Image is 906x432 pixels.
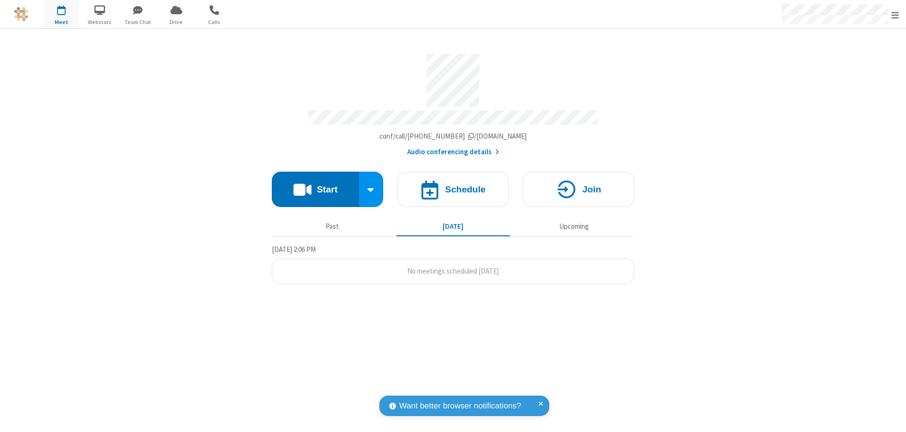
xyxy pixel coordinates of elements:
[399,400,521,412] span: Want better browser notifications?
[445,185,486,194] h4: Schedule
[120,18,156,26] span: Team Chat
[197,18,232,26] span: Calls
[517,217,631,235] button: Upcoming
[397,172,509,207] button: Schedule
[379,132,527,141] span: Copy my meeting room link
[272,47,634,158] section: Account details
[272,245,316,254] span: [DATE] 2:06 PM
[359,172,384,207] div: Start conference options
[523,172,634,207] button: Join
[272,244,634,284] section: Today's Meetings
[407,147,499,158] button: Audio conferencing details
[317,185,337,194] h4: Start
[379,131,527,142] button: Copy my meeting room linkCopy my meeting room link
[159,18,194,26] span: Drive
[14,7,28,21] img: QA Selenium DO NOT DELETE OR CHANGE
[276,217,389,235] button: Past
[272,172,359,207] button: Start
[407,266,499,275] span: No meetings scheduled [DATE]
[396,217,510,235] button: [DATE]
[582,185,601,194] h4: Join
[44,18,79,26] span: Meet
[882,407,899,425] iframe: Chat
[82,18,117,26] span: Webinars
